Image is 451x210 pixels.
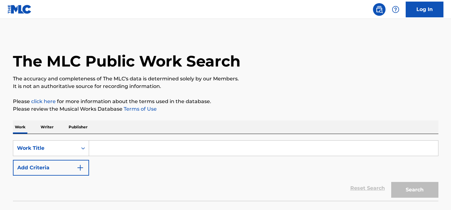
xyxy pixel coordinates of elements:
[373,3,386,16] a: Public Search
[389,3,402,16] div: Help
[31,98,56,104] a: click here
[13,105,438,113] p: Please review the Musical Works Database
[13,120,27,134] p: Work
[122,106,157,112] a: Terms of Use
[13,98,438,105] p: Please for more information about the terms used in the database.
[420,180,451,210] iframe: Chat Widget
[392,6,399,13] img: help
[13,52,240,71] h1: The MLC Public Work Search
[39,120,55,134] p: Writer
[13,160,89,176] button: Add Criteria
[17,144,74,152] div: Work Title
[406,2,443,17] a: Log In
[13,83,438,90] p: It is not an authoritative source for recording information.
[67,120,89,134] p: Publisher
[8,5,32,14] img: MLC Logo
[13,75,438,83] p: The accuracy and completeness of The MLC's data is determined solely by our Members.
[375,6,383,13] img: search
[13,140,438,201] form: Search Form
[76,164,84,172] img: 9d2ae6d4665cec9f34b9.svg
